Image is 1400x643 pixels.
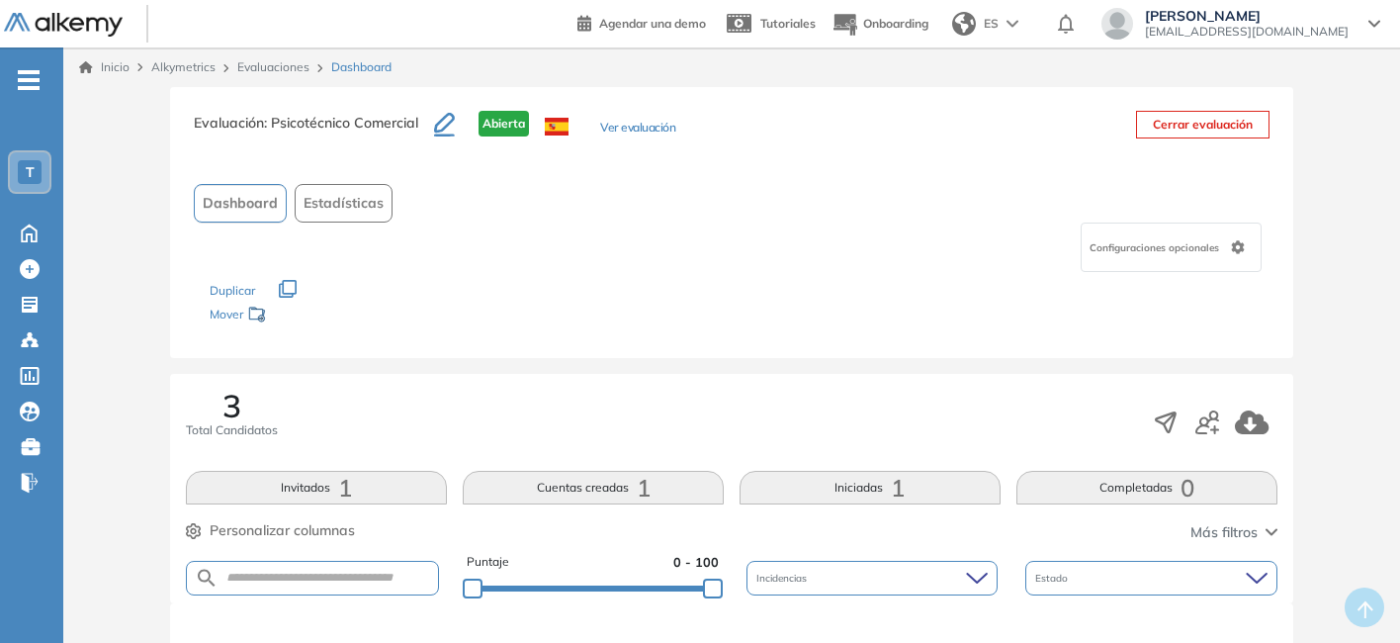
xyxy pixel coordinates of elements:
[1081,223,1262,272] div: Configuraciones opcionales
[746,561,999,596] div: Incidencias
[760,16,816,31] span: Tutoriales
[1145,8,1349,24] span: [PERSON_NAME]
[1190,522,1258,543] span: Más filtros
[756,571,811,586] span: Incidencias
[331,58,392,76] span: Dashboard
[545,118,569,136] img: ESP
[79,58,130,76] a: Inicio
[18,78,40,82] i: -
[463,471,724,505] button: Cuentas creadas1
[1016,471,1277,505] button: Completadas0
[599,16,706,31] span: Agendar una demo
[210,520,355,541] span: Personalizar columnas
[1025,561,1277,596] div: Estado
[304,193,384,214] span: Estadísticas
[264,114,418,132] span: : Psicotécnico Comercial
[1090,240,1223,255] span: Configuraciones opcionales
[26,164,35,180] span: T
[194,111,434,152] h3: Evaluación
[863,16,928,31] span: Onboarding
[151,59,216,74] span: Alkymetrics
[984,15,999,33] span: ES
[210,298,407,334] div: Mover
[237,59,309,74] a: Evaluaciones
[195,566,219,591] img: SEARCH_ALT
[210,283,255,298] span: Duplicar
[600,119,675,139] button: Ver evaluación
[186,520,355,541] button: Personalizar columnas
[1190,522,1277,543] button: Más filtros
[673,553,719,572] span: 0 - 100
[194,184,287,223] button: Dashboard
[222,390,241,421] span: 3
[1006,20,1018,28] img: arrow
[1035,571,1072,586] span: Estado
[295,184,393,223] button: Estadísticas
[1145,24,1349,40] span: [EMAIL_ADDRESS][DOMAIN_NAME]
[186,471,447,505] button: Invitados1
[740,471,1001,505] button: Iniciadas1
[4,13,123,38] img: Logo
[1136,111,1269,138] button: Cerrar evaluación
[577,10,706,34] a: Agendar una demo
[952,12,976,36] img: world
[831,3,928,46] button: Onboarding
[186,421,278,439] span: Total Candidatos
[203,193,278,214] span: Dashboard
[479,111,529,137] span: Abierta
[467,553,509,572] span: Puntaje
